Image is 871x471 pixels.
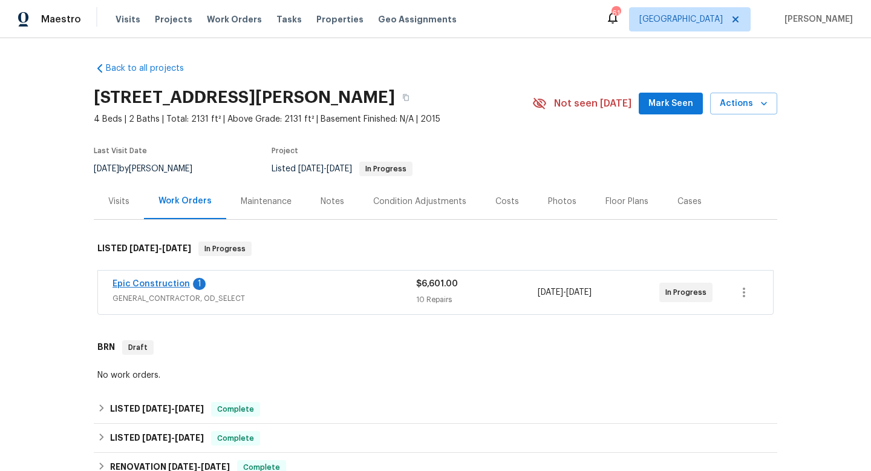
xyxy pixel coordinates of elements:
[566,288,592,297] span: [DATE]
[495,196,519,208] div: Costs
[272,165,413,173] span: Listed
[94,328,777,367] div: BRN Draft
[298,165,352,173] span: -
[110,402,204,417] h6: LISTED
[538,288,563,297] span: [DATE]
[780,13,853,25] span: [PERSON_NAME]
[110,431,204,446] h6: LISTED
[207,13,262,25] span: Work Orders
[113,292,416,305] span: GENERAL_CONTRACTOR, OD_SELECT
[373,196,466,208] div: Condition Adjustments
[272,147,298,154] span: Project
[360,165,411,173] span: In Progress
[97,369,774,381] div: No work orders.
[327,165,352,173] span: [DATE]
[554,97,631,110] span: Not seen [DATE]
[612,7,620,19] div: 61
[416,294,538,306] div: 10 Repairs
[129,244,158,252] span: [DATE]
[94,62,210,74] a: Back to all projects
[538,286,592,298] span: -
[395,87,417,108] button: Copy Address
[677,196,702,208] div: Cases
[158,195,212,207] div: Work Orders
[710,93,777,115] button: Actions
[123,341,152,354] span: Draft
[113,280,190,288] a: Epic Construction
[241,196,292,208] div: Maintenance
[605,196,648,208] div: Floor Plans
[200,243,250,255] span: In Progress
[639,93,703,115] button: Mark Seen
[276,15,302,24] span: Tasks
[94,147,147,154] span: Last Visit Date
[94,113,532,125] span: 4 Beds | 2 Baths | Total: 2131 ft² | Above Grade: 2131 ft² | Basement Finished: N/A | 2015
[175,404,204,413] span: [DATE]
[142,433,204,442] span: -
[97,242,191,256] h6: LISTED
[129,244,191,252] span: -
[201,463,230,471] span: [DATE]
[193,278,206,290] div: 1
[720,96,768,111] span: Actions
[168,463,230,471] span: -
[108,196,129,208] div: Visits
[155,13,192,25] span: Projects
[142,404,171,413] span: [DATE]
[548,196,576,208] div: Photos
[94,229,777,268] div: LISTED [DATE]-[DATE]In Progress
[212,403,259,415] span: Complete
[97,340,115,355] h6: BRN
[212,432,259,444] span: Complete
[378,13,457,25] span: Geo Assignments
[94,91,395,104] h2: [STREET_ADDRESS][PERSON_NAME]
[639,13,723,25] span: [GEOGRAPHIC_DATA]
[175,433,204,442] span: [DATE]
[94,424,777,453] div: LISTED [DATE]-[DATE]Complete
[168,463,197,471] span: [DATE]
[94,395,777,424] div: LISTED [DATE]-[DATE]Complete
[665,286,711,298] span: In Progress
[94,165,119,173] span: [DATE]
[648,96,693,111] span: Mark Seen
[321,196,344,208] div: Notes
[162,244,191,252] span: [DATE]
[316,13,364,25] span: Properties
[116,13,140,25] span: Visits
[142,404,204,413] span: -
[94,162,207,176] div: by [PERSON_NAME]
[142,433,171,442] span: [DATE]
[416,280,458,288] span: $6,601.00
[298,165,324,173] span: [DATE]
[41,13,81,25] span: Maestro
